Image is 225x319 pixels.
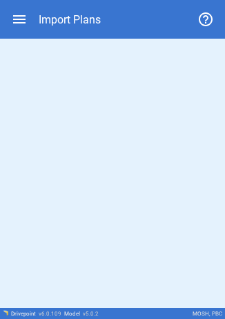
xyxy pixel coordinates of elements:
div: Drivepoint [11,311,61,317]
div: Model [64,311,99,317]
div: MOSH, PBC [193,311,222,317]
div: Import Plans [39,13,101,26]
span: v 5.0.2 [83,311,99,317]
span: v 6.0.109 [39,311,61,317]
img: Drivepoint [3,310,8,316]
